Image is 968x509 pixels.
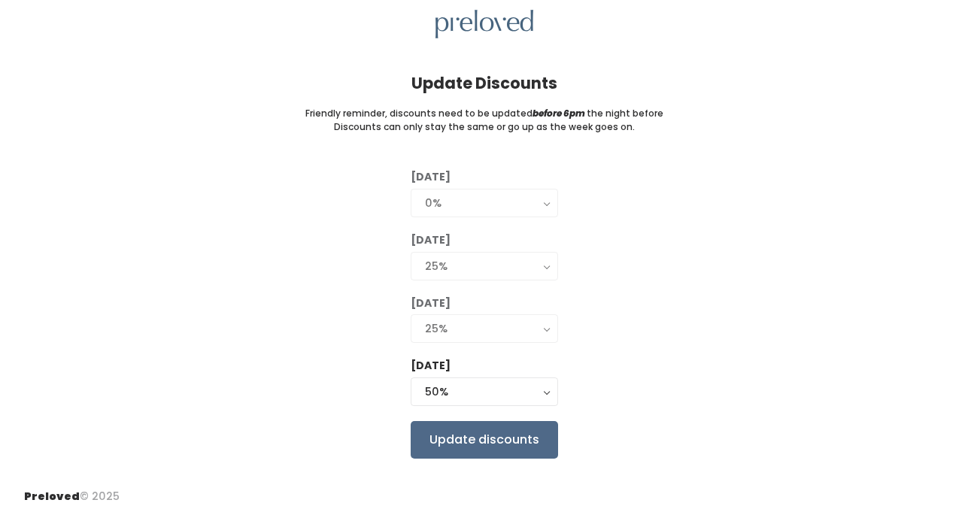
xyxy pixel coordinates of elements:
button: 50% [411,377,558,406]
i: before 6pm [533,107,585,120]
label: [DATE] [411,169,451,185]
div: 25% [425,258,544,274]
img: preloved logo [435,10,533,39]
div: 0% [425,195,544,211]
small: Discounts can only stay the same or go up as the week goes on. [334,120,635,134]
div: 50% [425,383,544,400]
button: 0% [411,189,558,217]
div: © 2025 [24,477,120,504]
span: Preloved [24,489,80,504]
button: 25% [411,252,558,280]
div: 25% [425,320,544,337]
label: [DATE] [411,295,451,311]
button: 25% [411,314,558,343]
small: Friendly reminder, discounts need to be updated the night before [305,107,663,120]
label: [DATE] [411,358,451,374]
label: [DATE] [411,232,451,248]
h4: Update Discounts [411,74,557,92]
input: Update discounts [411,421,558,459]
